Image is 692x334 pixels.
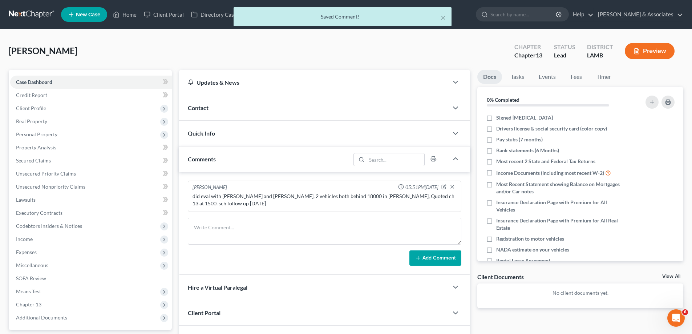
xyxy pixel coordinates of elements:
strong: 0% Completed [487,97,519,103]
p: No client documents yet. [483,289,677,297]
a: Executory Contracts [10,206,172,220]
div: Updates & News [188,79,440,86]
div: LAMB [587,51,613,60]
span: Hire a Virtual Paralegal [188,284,247,291]
a: Docs [477,70,502,84]
div: Lead [554,51,575,60]
div: [PERSON_NAME] [193,184,227,191]
a: Unsecured Nonpriority Claims [10,180,172,193]
span: Expenses [16,249,37,255]
span: Insurance Declaration Page with Premium for All Vehicles [496,199,626,213]
span: Codebtors Insiders & Notices [16,223,82,229]
a: Timer [591,70,617,84]
button: × [441,13,446,22]
span: Contact [188,104,209,111]
input: Search... [367,153,425,166]
span: Property Analysis [16,144,56,150]
span: Real Property [16,118,47,124]
span: Credit Report [16,92,47,98]
div: Saved Comment! [239,13,446,20]
div: Client Documents [477,273,524,281]
span: Most recent 2 State and Federal Tax Returns [496,158,595,165]
span: Secured Claims [16,157,51,164]
a: SOFA Review [10,272,172,285]
span: Drivers license & social security card (color copy) [496,125,607,132]
span: Income [16,236,33,242]
span: Means Test [16,288,41,294]
span: Miscellaneous [16,262,48,268]
span: Unsecured Nonpriority Claims [16,184,85,190]
span: Chapter 13 [16,301,41,307]
a: Case Dashboard [10,76,172,89]
span: Bank statements (6 Months) [496,147,559,154]
span: Signed [MEDICAL_DATA] [496,114,553,121]
iframe: Intercom live chat [667,309,685,327]
a: Property Analysis [10,141,172,154]
span: SOFA Review [16,275,46,281]
a: Tasks [505,70,530,84]
span: Unsecured Priority Claims [16,170,76,177]
div: District [587,43,613,51]
span: Client Portal [188,309,220,316]
span: Quick Info [188,130,215,137]
div: did eval with [PERSON_NAME] and [PERSON_NAME], 2 vehicles both behind 18000 in [PERSON_NAME], Quo... [193,193,457,207]
span: Case Dashboard [16,79,52,85]
button: Preview [625,43,675,59]
span: 05:51PM[DATE] [405,184,438,191]
span: Most Recent Statement showing Balance on Mortgages and/or Car notes [496,181,626,195]
span: Executory Contracts [16,210,62,216]
a: Unsecured Priority Claims [10,167,172,180]
span: Comments [188,156,216,162]
span: Rental Lease Agreement [496,257,550,264]
div: Chapter [514,51,542,60]
a: Fees [564,70,588,84]
span: 6 [682,309,688,315]
button: Add Comment [409,250,461,266]
span: Pay stubs (7 months) [496,136,543,143]
span: Client Profile [16,105,46,111]
span: [PERSON_NAME] [9,45,77,56]
span: Lawsuits [16,197,36,203]
span: NADA estimate on your vehicles [496,246,569,253]
a: Credit Report [10,89,172,102]
div: Status [554,43,575,51]
span: Additional Documents [16,314,67,321]
span: Income Documents (Including most recent W-2) [496,169,604,177]
a: Lawsuits [10,193,172,206]
a: Events [533,70,562,84]
a: Secured Claims [10,154,172,167]
div: Chapter [514,43,542,51]
span: 13 [536,52,542,59]
span: Personal Property [16,131,57,137]
a: View All [662,274,680,279]
span: Registration to motor vehicles [496,235,564,242]
span: Insurance Declaration Page with Premium for All Real Estate [496,217,626,232]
